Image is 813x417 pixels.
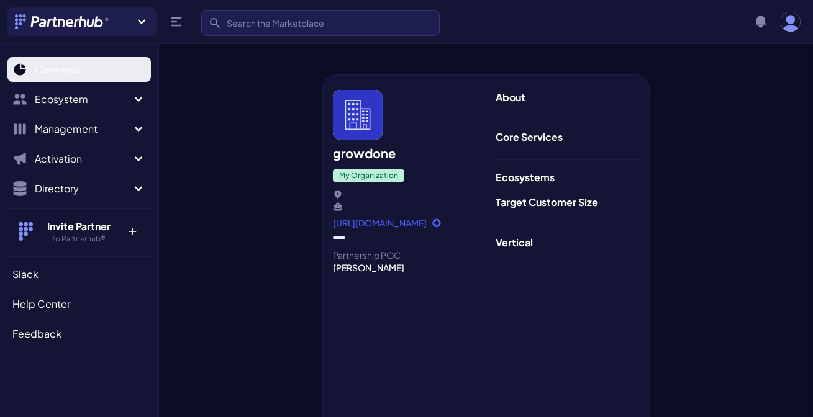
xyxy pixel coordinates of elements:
[333,90,383,140] img: growdone
[7,146,151,171] button: Activation
[12,326,61,341] span: Feedback
[12,267,39,282] span: Slack
[15,14,110,29] img: Partnerhub® Logo
[781,12,801,32] img: user photo
[333,249,476,261] div: Partnership POC
[333,169,404,182] span: My Organization
[35,122,131,137] span: Management
[7,57,151,82] a: Overview
[7,292,151,316] a: Help Center
[7,262,151,287] a: Slack
[333,145,476,162] h2: growdone
[496,130,639,145] h3: Core Services
[496,235,639,250] h3: Vertical
[496,90,639,105] h3: About
[35,92,131,107] span: Ecosystem
[39,234,119,244] h5: to Partnerhub®
[7,176,151,201] button: Directory
[496,195,639,210] h3: Target Customer Size
[7,208,151,254] button: Invite Partner to Partnerhub® +
[496,170,639,185] h3: Ecosystems
[7,87,151,112] button: Ecosystem
[7,321,151,346] a: Feedback
[35,181,131,196] span: Directory
[201,10,440,36] input: Search the Marketplace
[119,219,146,239] p: +
[35,62,79,77] span: Overview
[7,117,151,141] button: Management
[35,151,131,166] span: Activation
[12,297,70,312] span: Help Center
[39,219,119,234] h4: Invite Partner
[333,261,476,274] div: [PERSON_NAME]
[333,217,476,229] a: [URL][DOMAIN_NAME]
